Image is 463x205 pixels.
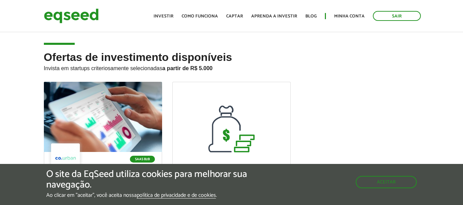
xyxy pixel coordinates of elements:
p: Ao clicar em "aceitar", você aceita nossa . [46,192,268,198]
img: EqSeed [44,7,99,25]
a: Investir [154,14,173,18]
a: Minha conta [334,14,365,18]
button: Aceitar [356,176,417,188]
h5: O site da EqSeed utiliza cookies para melhorar sua navegação. [46,169,268,190]
a: Captar [226,14,243,18]
a: Blog [305,14,317,18]
p: Invista em startups criteriosamente selecionadas [44,63,419,72]
a: Como funciona [182,14,218,18]
h2: Ofertas de investimento disponíveis [44,51,419,82]
a: política de privacidade e de cookies [137,193,216,198]
p: SaaS B2B [130,156,155,163]
strong: a partir de R$ 5.000 [162,65,213,71]
a: Aprenda a investir [251,14,297,18]
a: Sair [373,11,421,21]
